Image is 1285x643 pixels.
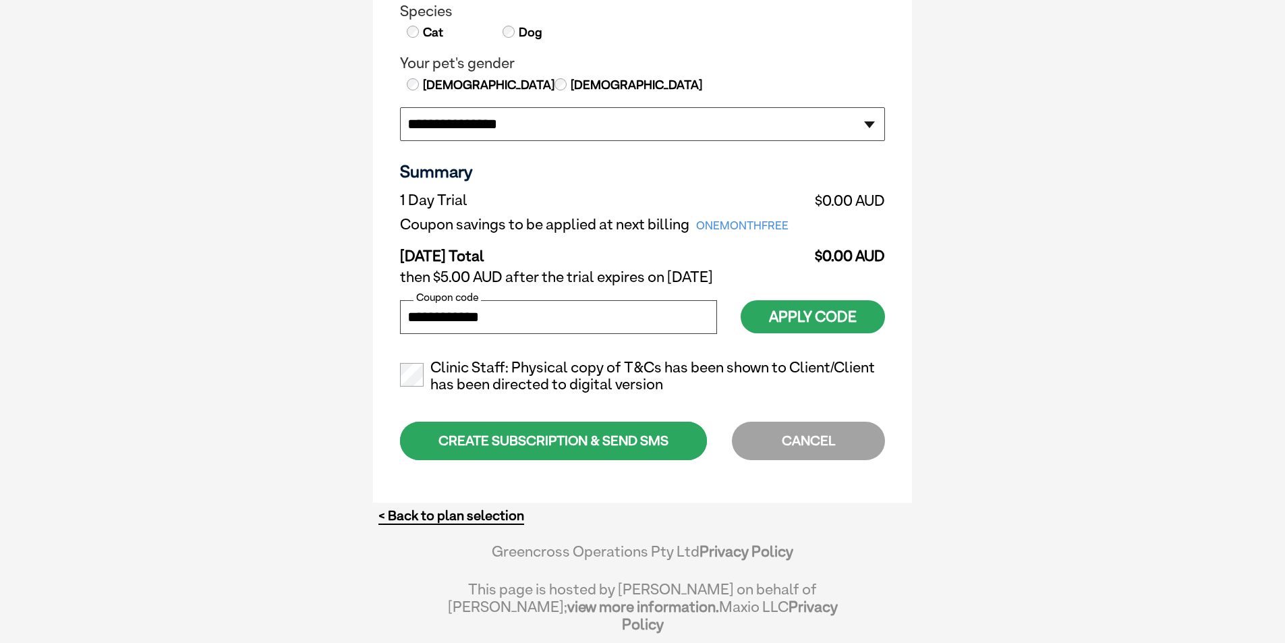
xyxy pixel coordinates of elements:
[378,507,524,524] a: < Back to plan selection
[447,574,838,633] div: This page is hosted by [PERSON_NAME] on behalf of [PERSON_NAME]; Maxio LLC
[809,188,885,213] td: $0.00 AUD
[809,237,885,265] td: $0.00 AUD
[447,542,838,574] div: Greencross Operations Pty Ltd
[400,422,707,460] div: CREATE SUBSCRIPTION & SEND SMS
[400,265,885,289] td: then $5.00 AUD after the trial expires on [DATE]
[400,363,424,387] input: Clinic Staff: Physical copy of T&Cs has been shown to Client/Client has been directed to digital ...
[400,161,885,181] h3: Summary
[622,598,838,633] a: Privacy Policy
[400,237,809,265] td: [DATE] Total
[413,291,481,304] label: Coupon code
[400,188,809,213] td: 1 Day Trial
[732,422,885,460] div: CANCEL
[741,300,885,333] button: Apply Code
[400,213,809,237] td: Coupon savings to be applied at next billing
[689,217,795,235] span: ONEMONTHFREE
[400,55,885,72] legend: Your pet's gender
[400,3,885,20] legend: Species
[567,598,719,615] a: view more information.
[699,542,793,560] a: Privacy Policy
[400,359,885,394] label: Clinic Staff: Physical copy of T&Cs has been shown to Client/Client has been directed to digital ...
